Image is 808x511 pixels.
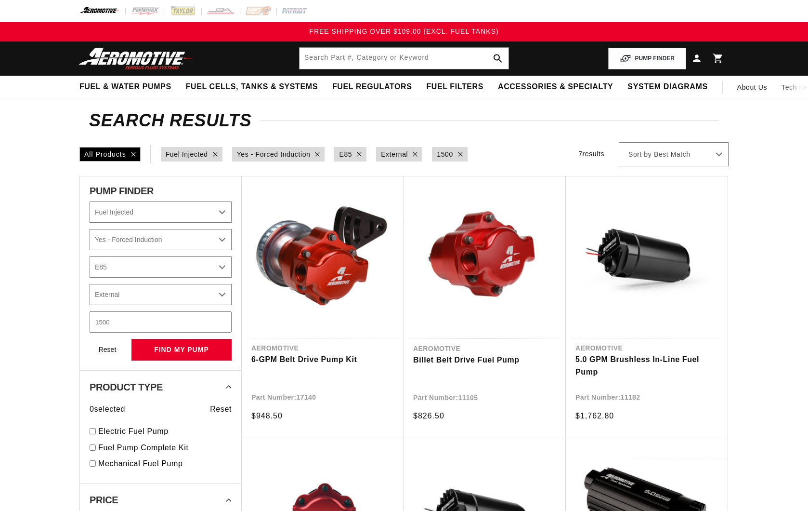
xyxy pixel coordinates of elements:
button: Reset [90,339,125,360]
a: Fuel Pump Complete Kit [98,442,232,454]
a: External [381,149,408,160]
span: Sort by [628,150,652,160]
a: Yes - Forced Induction [237,149,311,160]
a: 6-GPM Belt Drive Pump Kit [251,353,394,366]
span: Fuel Cells, Tanks & Systems [186,82,318,92]
summary: Fuel Filters [419,76,491,98]
input: Search by Part Number, Category or Keyword [300,48,508,69]
span: Price [90,495,118,505]
summary: System Diagrams [620,76,715,98]
span: Fuel Filters [426,82,483,92]
summary: Fuel & Water Pumps [72,76,179,98]
span: Reset [210,403,232,416]
span: Fuel Regulators [332,82,412,92]
span: System Diagrams [627,82,707,92]
span: About Us [737,83,767,91]
div: All Products [79,147,141,161]
select: Fuel [90,256,232,278]
a: E85 [339,149,352,160]
span: 7 results [578,150,604,158]
a: 1500 [437,149,453,160]
select: Power Adder [90,229,232,250]
a: About Us [730,76,774,99]
summary: Fuel Cells, Tanks & Systems [179,76,325,98]
button: PUMP FINDER [608,48,686,69]
a: 5.0 GPM Brushless In-Line Fuel Pump [575,353,718,378]
span: Fuel & Water Pumps [79,82,171,92]
a: Billet Belt Drive Fuel Pump [413,354,556,366]
span: 0 selected [90,403,125,416]
summary: Fuel Regulators [325,76,419,98]
h2: Search Results [89,113,719,128]
button: search button [487,48,508,69]
span: Accessories & Specialty [498,82,613,92]
input: Enter Horsepower [90,311,232,333]
span: PUMP FINDER [90,186,154,196]
summary: Accessories & Specialty [491,76,620,98]
select: Sort by [619,142,729,166]
a: Electric Fuel Pump [98,425,232,438]
img: Aeromotive [76,47,196,70]
button: find my pump [131,339,232,361]
span: Product Type [90,382,163,392]
select: Mounting [90,284,232,305]
span: FREE SHIPPING OVER $109.00 (EXCL. FUEL TANKS) [309,27,498,35]
a: Mechanical Fuel Pump [98,457,232,470]
select: CARB or EFI [90,202,232,223]
a: Fuel Injected [166,149,208,160]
